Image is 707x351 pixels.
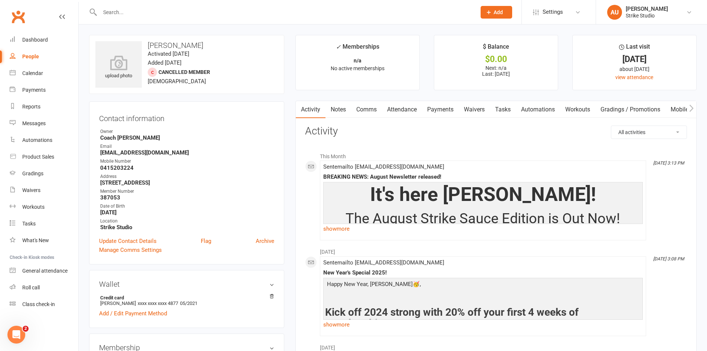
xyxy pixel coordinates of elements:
a: Archive [256,237,274,246]
div: [PERSON_NAME] [626,6,668,12]
div: Mobile Number [100,158,274,165]
a: Automations [516,101,560,118]
div: Messages [22,120,46,126]
div: Address [100,173,274,180]
div: Class check-in [22,301,55,307]
iframe: Intercom live chat [7,326,25,344]
a: Payments [10,82,78,98]
div: Automations [22,137,52,143]
a: Dashboard [10,32,78,48]
a: Update Contact Details [99,237,157,246]
strong: Coach [PERSON_NAME] [100,134,274,141]
a: General attendance kiosk mode [10,263,78,279]
h3: Activity [305,126,687,137]
a: Reports [10,98,78,115]
div: Strike Studio [626,12,668,19]
h3: [PERSON_NAME] [95,41,278,49]
a: Waivers [10,182,78,199]
button: Add [481,6,512,19]
span: Sent email to [EMAIL_ADDRESS][DOMAIN_NAME] [323,163,444,170]
a: What's New [10,232,78,249]
a: Gradings / Promotions [595,101,665,118]
i: ✓ [336,43,341,51]
a: Manage Comms Settings [99,246,162,254]
span: Settings [543,4,563,20]
time: Activated [DATE] [148,51,189,57]
strong: Strike Studio [100,224,274,231]
span: Add [494,9,503,15]
i: [DATE] 3:08 PM [653,256,684,261]
span: Sent email to [EMAIL_ADDRESS][DOMAIN_NAME] [323,259,444,266]
div: AU [607,5,622,20]
li: [DATE] [305,244,687,256]
a: Class kiosk mode [10,296,78,313]
div: Dashboard [22,37,48,43]
a: Product Sales [10,149,78,165]
div: Roll call [22,285,40,290]
div: Last visit [619,42,650,55]
span: Cancelled member [158,69,210,75]
div: $0.00 [441,55,551,63]
strong: Credit card [100,295,271,300]
div: upload photo [95,55,142,80]
b: Kick off 2024 strong with 20% off your first 4 weeks of membership! [325,306,579,330]
p: Next: n/a Last: [DATE] [441,65,551,77]
div: Reports [22,104,40,110]
i: [DATE] 3:13 PM [653,160,684,166]
span: 05/2021 [180,300,197,306]
a: Waivers [459,101,490,118]
div: Member Number [100,188,274,195]
b: It's here [PERSON_NAME] [370,183,596,206]
div: People [22,53,39,59]
span: No active memberships [331,65,384,71]
div: Calendar [22,70,43,76]
div: Payments [22,87,46,93]
div: Product Sales [22,154,54,160]
strong: [DATE] [100,209,274,216]
a: Notes [325,101,351,118]
a: Mobile App [665,101,706,118]
strong: 0415203224 [100,165,274,171]
div: BREAKING NEWS: August Newsletter released! [323,174,643,180]
a: show more [323,319,643,330]
a: Payments [422,101,459,118]
span: xxxx xxxx xxxx 4877 [138,300,178,306]
a: Workouts [10,199,78,215]
h3: Contact information [99,111,274,123]
strong: [STREET_ADDRESS] [100,179,274,186]
div: General attendance [22,268,68,274]
div: $ Balance [483,42,509,55]
span: ! [591,183,596,206]
strong: [EMAIL_ADDRESS][DOMAIN_NAME] [100,149,274,156]
div: about [DATE] [579,65,690,73]
a: Tasks [10,215,78,232]
li: [PERSON_NAME] [99,294,274,307]
a: show more [323,224,643,234]
div: Email [100,143,274,150]
a: Workouts [560,101,595,118]
div: [DATE] [579,55,690,63]
span: 🥳, [413,281,421,287]
strong: 387053 [100,194,274,201]
a: Roll call [10,279,78,296]
span: 2 [23,326,29,332]
li: This Month [305,149,687,160]
a: Gradings [10,165,78,182]
span: [DEMOGRAPHIC_DATA] [148,78,206,85]
time: Added [DATE] [148,59,181,66]
strong: n/a [354,58,361,64]
div: Owner [100,128,274,135]
h3: Wallet [99,280,274,288]
a: Attendance [382,101,422,118]
div: Gradings [22,170,43,176]
a: People [10,48,78,65]
div: New Year's Special 2025! [323,270,643,276]
a: Comms [351,101,382,118]
a: Messages [10,115,78,132]
div: Workouts [22,204,45,210]
a: Add / Edit Payment Method [99,309,167,318]
div: Memberships [336,42,379,56]
input: Search... [98,7,471,17]
a: Calendar [10,65,78,82]
div: Location [100,218,274,225]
